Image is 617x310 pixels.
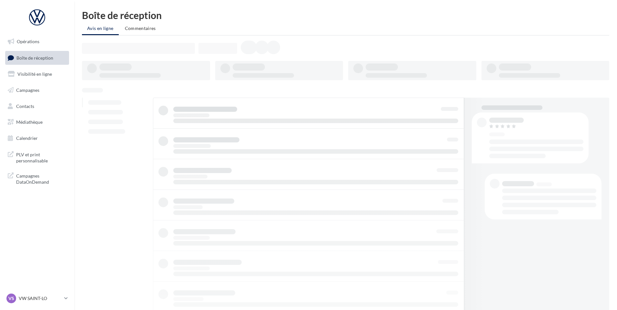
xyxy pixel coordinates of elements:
[4,35,70,48] a: Opérations
[16,171,66,185] span: Campagnes DataOnDemand
[16,103,34,109] span: Contacts
[16,119,43,125] span: Médiathèque
[4,51,70,65] a: Boîte de réception
[4,148,70,167] a: PLV et print personnalisable
[125,25,156,31] span: Commentaires
[4,100,70,113] a: Contacts
[4,67,70,81] a: Visibilité en ligne
[17,39,39,44] span: Opérations
[16,55,53,60] span: Boîte de réception
[8,295,14,302] span: VS
[16,87,39,93] span: Campagnes
[17,71,52,77] span: Visibilité en ligne
[19,295,62,302] p: VW SAINT-LO
[16,150,66,164] span: PLV et print personnalisable
[82,10,609,20] div: Boîte de réception
[5,292,69,305] a: VS VW SAINT-LO
[16,135,38,141] span: Calendrier
[4,83,70,97] a: Campagnes
[4,131,70,145] a: Calendrier
[4,115,70,129] a: Médiathèque
[4,169,70,188] a: Campagnes DataOnDemand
